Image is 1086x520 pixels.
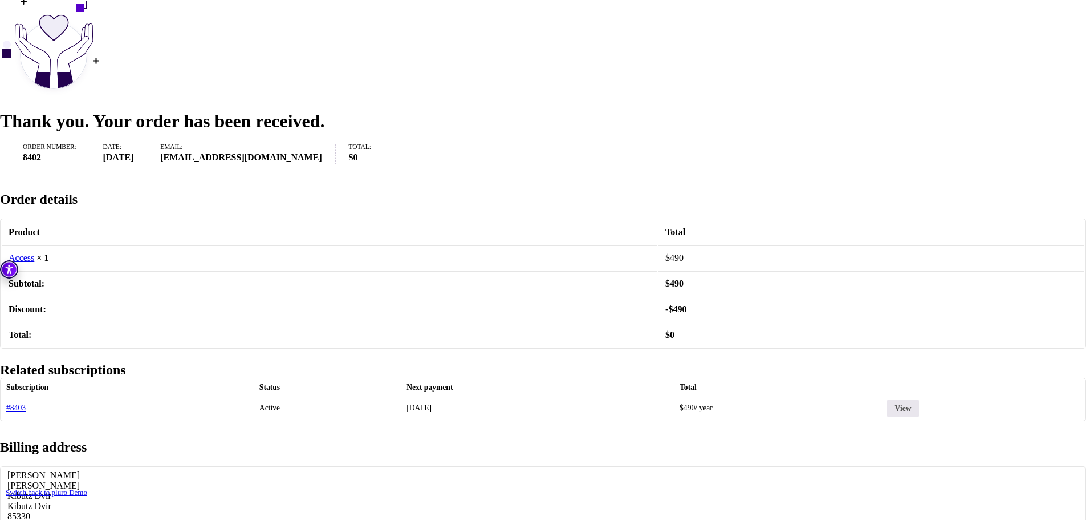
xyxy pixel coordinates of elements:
[665,279,684,288] span: 490
[23,151,76,164] strong: 8402
[259,383,280,392] span: Status
[402,397,674,419] td: [DATE]
[680,404,684,412] span: $
[348,152,357,162] bdi: 0
[668,304,686,314] span: 490
[6,383,48,392] span: Subscription
[2,220,657,244] th: Product
[2,323,657,347] th: Total:
[160,151,322,164] strong: [EMAIL_ADDRESS][DOMAIN_NAME]
[665,330,674,340] span: 0
[9,253,34,263] a: Access
[887,400,919,417] a: View
[36,253,48,263] strong: × 1
[348,152,353,162] span: $
[668,304,673,314] span: $
[665,253,684,263] bdi: 490
[675,397,881,419] td: / year
[2,271,657,296] th: Subtotal:
[658,220,1084,244] th: Total
[658,297,1084,321] td: -
[255,397,401,419] td: Active
[406,383,453,392] span: Next payment
[103,151,133,164] strong: [DATE]
[665,279,670,288] span: $
[6,404,26,412] a: #8403
[348,144,384,164] li: Total:
[103,144,147,164] li: Date:
[680,383,697,392] span: Total
[665,253,670,263] span: $
[23,144,90,164] li: Order number:
[6,488,87,497] a: Switch back to pluro Demo
[665,330,670,340] span: $
[680,404,695,412] span: 490
[2,297,657,321] th: Discount:
[160,144,335,164] li: Email:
